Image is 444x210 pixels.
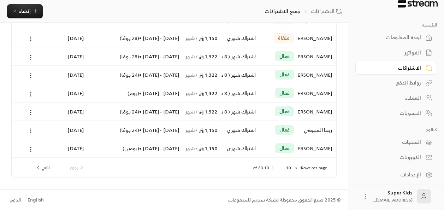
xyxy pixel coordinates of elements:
span: فعال [279,108,290,115]
span: / شهر [185,70,198,79]
a: المنتجات [355,135,437,149]
a: الاشتراكات [355,61,437,75]
span: فعال [279,71,290,78]
div: 1,150 [188,29,217,47]
span: / شهر [185,144,198,153]
span: ملغاة [278,34,290,41]
div: [PERSON_NAME] [302,29,332,47]
div: اشتراك شهري [226,29,255,47]
div: 10 [283,164,300,173]
button: إنشاء [7,4,43,18]
span: / شهر [185,89,198,98]
div: [DATE] [54,139,84,157]
a: الفواتير [355,46,437,60]
div: [DATE] - [DATE] • ( يوم ) [92,84,179,102]
div: 1,322 [188,84,217,102]
nav: breadcrumb [265,8,344,15]
div: العملاء [364,94,421,101]
div: [PERSON_NAME] [302,139,332,157]
div: [DATE] - [DATE] • ( 28 يومًا ) [92,29,179,47]
div: اشتراك شهر ( 8 ساعات أو اقل) [226,47,255,65]
div: 1,150 [188,121,217,139]
div: [DATE] - [DATE] • ( 24 يومًا ) [92,66,179,84]
div: [DATE] [54,66,84,84]
span: ملغاة [278,16,290,23]
span: / شهر [185,34,198,42]
div: لوحة المعلومات [364,34,421,41]
span: فعال [279,89,290,97]
div: اشتراك شهري [226,139,255,157]
p: كتالوج [355,127,437,133]
div: [PERSON_NAME] [302,66,332,84]
a: الكوبونات [355,151,437,164]
a: الاشتراكات [311,8,344,15]
span: فعال [279,145,290,152]
span: / شهر [185,107,198,116]
p: Rows per page: [300,165,327,171]
div: المنتجات [364,139,421,146]
button: next page [32,162,53,174]
div: Super Kids [373,189,413,203]
div: [PERSON_NAME] [302,103,332,121]
div: [DATE] - [DATE] • ( يومين ) [92,139,179,157]
div: رجحا السبيعي [302,121,332,139]
p: جميع الاشتراكات [265,8,300,15]
div: © 2025 جميع الحقوق محفوظة لشركة ستريم للمدفوعات. [227,197,341,204]
span: / شهر [185,52,198,61]
div: 1,322 [188,47,217,65]
div: 1,322 [188,103,217,121]
a: لوحة المعلومات [355,31,437,45]
a: الإعدادات [355,168,437,182]
span: / شهر [185,126,198,134]
a: الدعم [7,194,23,206]
span: فعال [279,126,290,133]
div: اشتراك شهر ( 8 ساعات أو اقل) [226,66,255,84]
div: English [28,197,44,204]
span: فعال [279,53,290,60]
div: الإعدادات [364,171,421,178]
div: [DATE] [54,47,84,65]
div: اشتراك شهر ( 8 ساعات أو اقل) [226,103,255,121]
a: العملاء [355,91,437,105]
div: الكوبونات [364,154,421,161]
p: 1–10 of 33 [253,165,274,171]
div: [DATE] - [DATE] • ( 28 يومًا ) [92,47,179,65]
div: 1,150 [188,139,217,157]
div: [DATE] [54,84,84,102]
div: التسويات [364,110,421,117]
div: [PERSON_NAME] [302,47,332,65]
p: الرئيسية [355,22,437,28]
span: إنشاء [19,6,31,15]
div: الاشتراكات [364,64,421,71]
div: الفواتير [364,49,421,56]
div: [DATE] [54,103,84,121]
div: اشتراك شهري [226,121,255,139]
a: التسويات [355,106,437,120]
div: [DATE] [54,121,84,139]
div: [PERSON_NAME] [302,84,332,102]
span: [EMAIL_ADDRESS].... [373,196,413,204]
div: [DATE] - [DATE] • ( 24 يومًا ) [92,103,179,121]
div: اشتراك شهر ( 8 ساعات أو اقل) [226,84,255,102]
div: 1,322 [188,66,217,84]
div: [DATE] - [DATE] • ( 24 يومًا ) [92,121,179,139]
div: [DATE] [54,29,84,47]
div: روابط الدفع [364,79,421,86]
a: روابط الدفع [355,76,437,90]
